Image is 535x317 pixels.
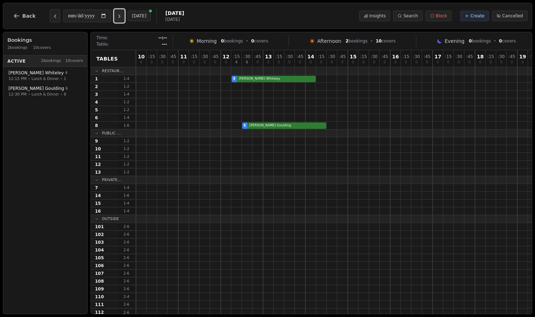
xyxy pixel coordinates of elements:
span: covers [376,38,396,44]
span: • [60,76,63,81]
span: 2 - 6 [118,286,135,292]
span: 0 [405,60,407,64]
span: 3 [95,92,98,97]
span: : 30 [201,54,208,59]
span: 0 [468,60,470,64]
span: : 15 [487,54,494,59]
span: : 45 [212,54,219,59]
span: Evening [445,38,464,45]
span: 1 - 4 [118,115,135,120]
span: 0 [479,60,481,64]
span: --- [162,41,167,47]
span: 4 [235,60,237,64]
span: [DATE] [165,17,184,22]
span: bookings [345,38,367,44]
h3: Bookings [7,36,83,44]
span: Search [403,13,418,19]
span: 0 [225,60,227,64]
span: Insights [369,13,386,19]
span: 0 [288,60,290,64]
span: 1 - 2 [118,84,135,89]
span: : 30 [498,54,505,59]
span: [PERSON_NAME] Whiteley [237,76,314,81]
span: 1 - 4 [118,185,135,190]
span: 2 - 6 [118,271,135,276]
span: 11 [180,54,187,59]
span: 14 [307,54,314,59]
span: 2 - 6 [118,255,135,260]
span: Lunch & Dinner [31,92,59,97]
span: 0 [183,60,185,64]
span: 2 bookings [7,45,28,51]
span: 107 [95,271,104,276]
span: 9 [95,138,98,144]
span: 103 [95,240,104,245]
span: 0 [193,60,195,64]
span: 0 [140,60,142,64]
span: • [28,92,30,97]
span: Table: [96,41,109,47]
span: 2 - 6 [118,310,135,315]
span: 0 [499,39,502,44]
span: 6 [246,60,248,64]
span: : 15 [148,54,155,59]
span: [PERSON_NAME] Goulding [8,86,64,91]
span: 1 - 4 [118,92,135,97]
span: 15 [350,54,356,59]
span: Tables [96,55,118,62]
span: 1 - 2 [118,99,135,105]
span: 10 covers [33,45,51,51]
span: : 30 [371,54,378,59]
span: 0 [267,60,269,64]
span: covers [499,38,516,44]
span: 19 [519,54,526,59]
span: 14 [95,193,101,198]
span: Create [470,13,485,19]
span: Restaur... [102,68,123,74]
span: : 15 [360,54,367,59]
span: 1 - 6 [118,193,135,198]
span: 0 [203,60,206,64]
span: 0 [172,60,174,64]
span: 2 [345,39,348,44]
button: [PERSON_NAME] Goulding612:30 PM•Lunch & Dinner•8 [5,83,86,100]
span: 105 [95,255,104,261]
span: 2 - 6 [118,232,135,237]
button: Create [460,11,489,21]
span: 4 [65,70,67,76]
span: 1 [64,76,66,81]
span: 2 - 6 [118,278,135,284]
button: [PERSON_NAME] Whiteley412:15 PM•Lunch & Dinner•1 [5,68,86,84]
span: 4 [95,99,98,105]
span: : 30 [159,54,166,59]
span: Outside [102,216,119,221]
span: 2 - 4 [118,294,135,299]
span: 110 [95,294,104,300]
span: 0 [447,60,449,64]
span: 13 [95,169,101,175]
span: : 15 [445,54,452,59]
span: 16 [95,208,101,214]
span: 1 - 6 [118,123,135,128]
span: 5 [95,107,98,113]
span: : 30 [244,54,250,59]
span: 1 [95,76,98,82]
span: 0 [362,60,364,64]
span: 112 [95,310,104,315]
span: 0 [214,60,216,64]
span: 6 [65,86,68,92]
span: Morning [197,38,217,45]
span: 0 [511,60,513,64]
span: : 45 [254,54,261,59]
span: : 45 [466,54,473,59]
span: 0 [320,60,322,64]
span: 0 [522,60,524,64]
span: 7 [95,185,98,191]
span: [PERSON_NAME] Whiteley [8,70,64,76]
span: 0 [489,60,492,64]
span: 10 [95,146,101,152]
span: 12:15 PM [8,76,26,82]
span: : 45 [381,54,388,59]
span: 10 [376,39,382,44]
span: 1 - 4 [118,76,135,81]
